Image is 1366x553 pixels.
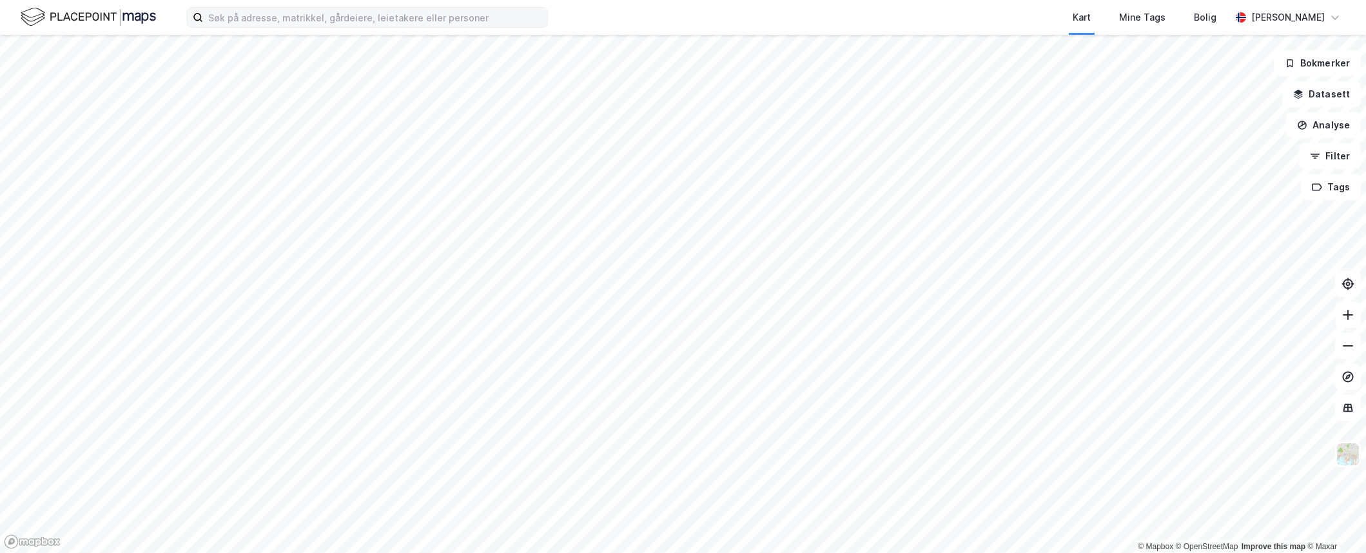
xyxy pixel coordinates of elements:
[1302,491,1366,553] div: Kontrollprogram for chat
[4,534,61,549] a: Mapbox homepage
[21,6,156,28] img: logo.f888ab2527a4732fd821a326f86c7f29.svg
[1176,542,1238,551] a: OpenStreetMap
[1073,10,1091,25] div: Kart
[1119,10,1166,25] div: Mine Tags
[1274,50,1361,76] button: Bokmerker
[1286,112,1361,138] button: Analyse
[1299,143,1361,169] button: Filter
[1194,10,1216,25] div: Bolig
[203,8,547,27] input: Søk på adresse, matrikkel, gårdeiere, leietakere eller personer
[1242,542,1305,551] a: Improve this map
[1301,174,1361,200] button: Tags
[1251,10,1325,25] div: [PERSON_NAME]
[1282,81,1361,107] button: Datasett
[1138,542,1173,551] a: Mapbox
[1336,442,1360,467] img: Z
[1302,491,1366,553] iframe: Chat Widget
